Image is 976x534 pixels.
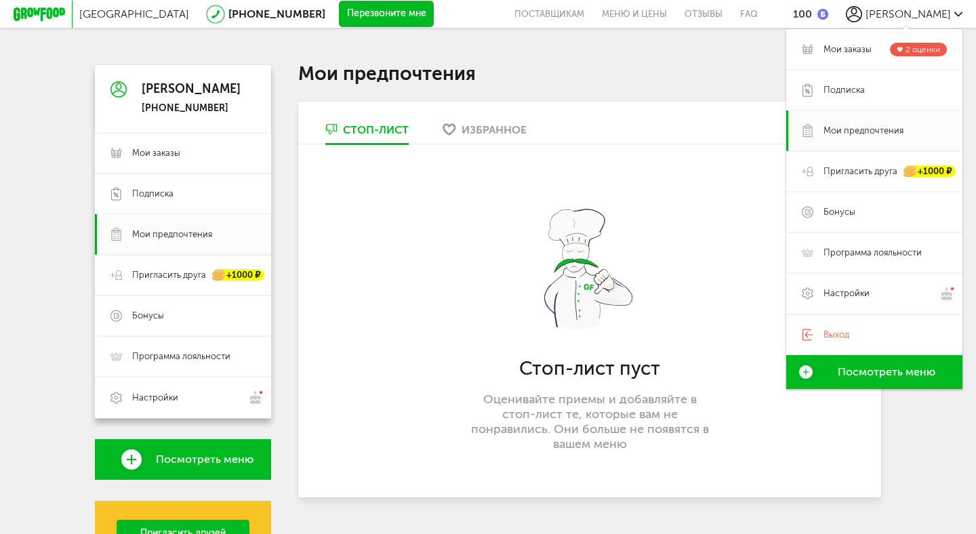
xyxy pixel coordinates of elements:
[462,357,718,379] h3: Стоп-лист пуст
[904,165,956,177] div: +1000 ₽
[95,377,271,418] a: Настройки
[95,439,271,480] a: Посмотреть меню
[95,295,271,336] a: Бонусы
[132,350,230,363] span: Программа лояльности
[866,7,951,20] span: [PERSON_NAME]
[343,123,409,136] div: Стоп-лист
[823,43,872,56] span: Мои заказы
[156,453,253,466] span: Посмотреть меню
[838,366,935,378] span: Посмотреть меню
[462,123,527,136] div: Избранное
[817,9,828,20] img: bonus_b.cdccf46.png
[823,125,903,137] span: Мои предпочтения
[142,83,241,96] div: [PERSON_NAME]
[793,7,812,20] div: 100
[786,29,962,70] a: Мои заказы 2 оценки
[132,392,178,404] span: Настройки
[823,165,897,178] span: Пригласить друга
[132,228,212,241] span: Мои предпочтения
[823,247,922,259] span: Программа лояльности
[823,329,849,341] span: Выход
[132,188,174,200] span: Подписка
[95,214,271,255] a: Мои предпочтения
[436,122,533,144] a: Избранное
[823,287,870,300] span: Настройки
[298,65,881,83] h1: Мои предпочтения
[319,122,415,144] a: Стоп-лист
[95,255,271,295] a: Пригласить друга +1000 ₽
[228,7,325,20] a: [PHONE_NUMBER]
[823,84,865,96] span: Подписка
[95,336,271,377] a: Программа лояльности
[95,173,271,214] a: Подписка
[823,206,855,218] span: Бонусы
[786,314,962,355] a: Выход
[142,102,241,115] div: [PHONE_NUMBER]
[786,192,962,232] a: Бонусы
[339,1,434,28] button: Перезвоните мне
[786,110,962,151] a: Мои предпочтения
[786,273,962,314] a: Настройки
[470,392,709,451] p: Оценивайте приемы и добавляйте в стоп-лист те, которые вам не понравились. Они больше не появятся...
[95,133,271,173] a: Мои заказы
[213,270,264,281] div: +1000 ₽
[786,151,962,192] a: Пригласить друга +1000 ₽
[786,70,962,110] a: Подписка
[132,147,180,159] span: Мои заказы
[906,45,940,54] span: 2 оценки
[132,269,206,281] span: Пригласить друга
[132,310,164,322] span: Бонусы
[79,7,189,20] span: [GEOGRAPHIC_DATA]
[786,232,962,273] a: Программа лояльности
[786,355,962,389] a: Посмотреть меню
